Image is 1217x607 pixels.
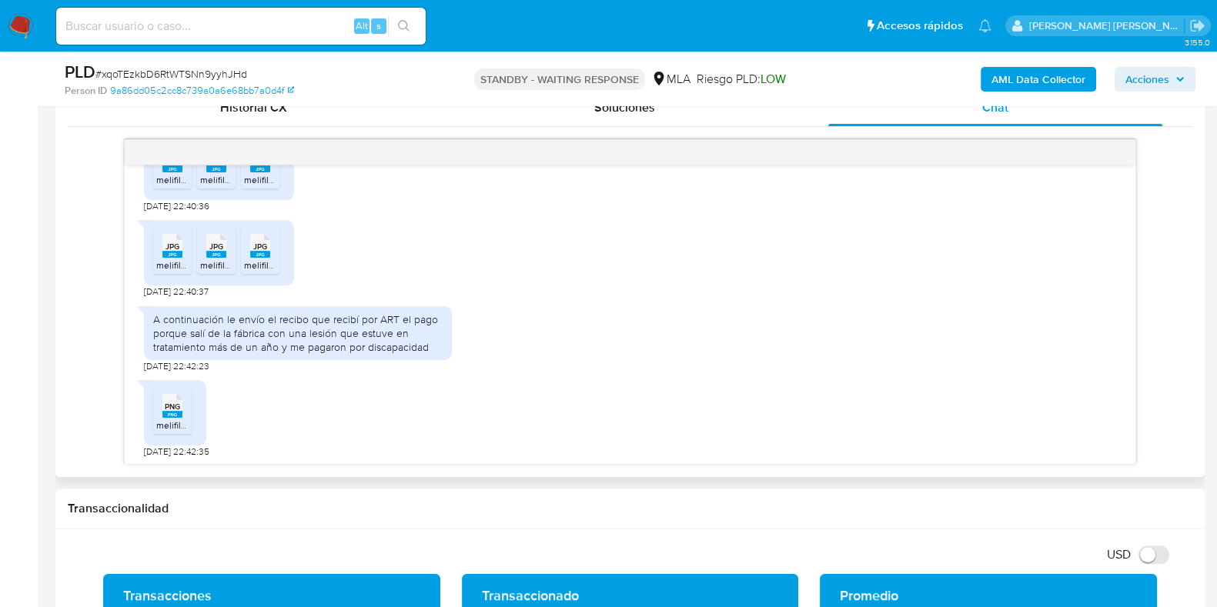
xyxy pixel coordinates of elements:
[209,156,223,166] span: JPG
[110,84,294,98] a: 9a86dd05c2cc8c739a0a6e68bb7a0d4f
[244,173,383,186] span: melifile3016674039394541147.jpg
[981,67,1096,92] button: AML Data Collector
[1029,18,1185,33] p: noelia.huarte@mercadolibre.com
[68,501,1192,516] h1: Transaccionalidad
[991,67,1085,92] b: AML Data Collector
[388,15,420,37] button: search-icon
[651,71,690,88] div: MLA
[356,18,368,33] span: Alt
[165,156,179,166] span: JPG
[200,173,342,186] span: melifile1955336821448776802.jpg
[156,173,303,186] span: melifile3322275597493465960.jpg
[200,258,342,272] span: melifile1955336821448776802.jpg
[877,18,963,34] span: Accesos rápidos
[474,68,645,90] p: STANDBY - WAITING RESPONSE
[1184,36,1209,48] span: 3.155.0
[156,258,303,272] span: melifile3322275597493465960.jpg
[244,258,383,272] span: melifile3016674039394541147.jpg
[253,242,267,252] span: JPG
[761,70,786,88] span: LOW
[65,84,107,98] b: Person ID
[982,98,1008,116] span: Chat
[156,419,306,432] span: melifile5882247242936042470.png
[144,445,209,458] span: [DATE] 22:42:35
[153,312,443,355] div: A continuación le envío el recibo que recibí por ART el pago porque salí de la fábrica con una le...
[56,16,426,36] input: Buscar usuario o caso...
[144,200,209,212] span: [DATE] 22:40:36
[253,156,267,166] span: JPG
[144,285,209,298] span: [DATE] 22:40:37
[220,98,287,116] span: Historial CX
[978,19,991,32] a: Notificaciones
[165,242,179,252] span: JPG
[376,18,381,33] span: s
[209,242,223,252] span: JPG
[697,71,786,88] span: Riesgo PLD:
[1115,67,1195,92] button: Acciones
[594,98,655,116] span: Soluciones
[95,66,247,82] span: # xqoTEzkbD6RtWTSNn9yyhJHd
[1125,67,1169,92] span: Acciones
[1189,18,1205,34] a: Salir
[165,402,180,412] span: PNG
[144,360,209,372] span: [DATE] 22:42:23
[65,59,95,84] b: PLD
